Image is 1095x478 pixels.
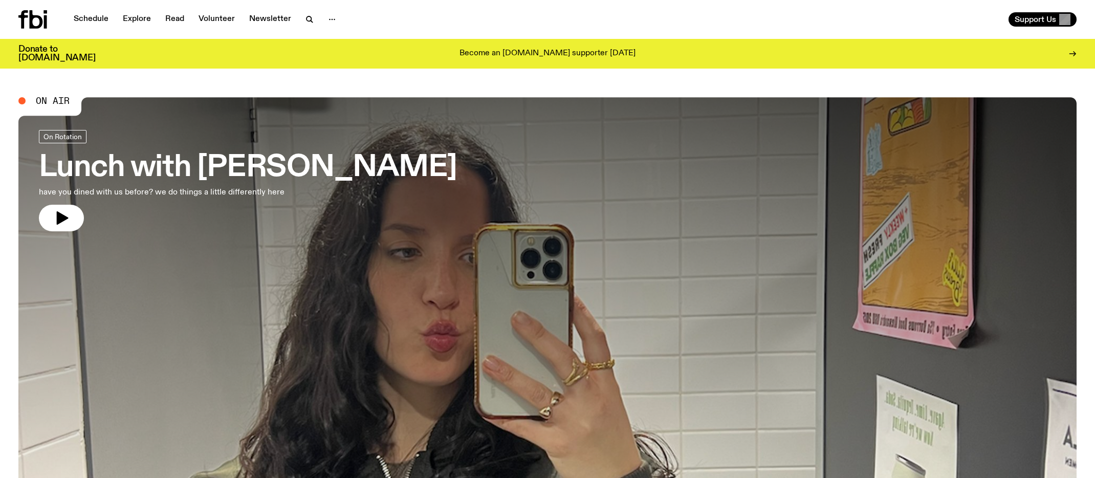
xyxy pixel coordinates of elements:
a: Lunch with [PERSON_NAME]have you dined with us before? we do things a little differently here [39,130,457,231]
span: On Rotation [43,133,82,140]
a: Read [159,12,190,27]
a: Explore [117,12,157,27]
span: Support Us [1015,15,1056,24]
span: On Air [36,96,70,105]
a: Schedule [68,12,115,27]
p: have you dined with us before? we do things a little differently here [39,186,301,199]
h3: Donate to [DOMAIN_NAME] [18,45,96,62]
button: Support Us [1009,12,1077,27]
p: Become an [DOMAIN_NAME] supporter [DATE] [459,49,636,58]
a: On Rotation [39,130,86,143]
a: Newsletter [243,12,297,27]
a: Volunteer [192,12,241,27]
h3: Lunch with [PERSON_NAME] [39,154,457,182]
